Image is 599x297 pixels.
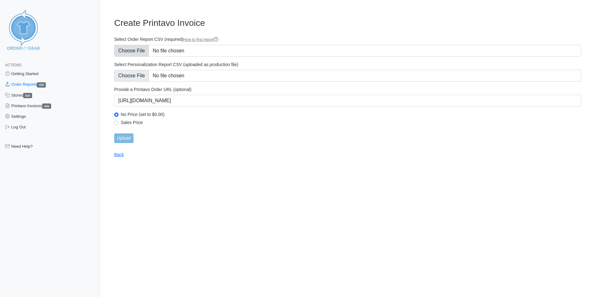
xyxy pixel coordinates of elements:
label: No Price (set to $0.00) [121,112,581,117]
h3: Create Printavo Invoice [114,18,581,28]
a: How to find report [183,37,219,42]
input: https://www.printavo.com/invoices/1234567 [114,95,581,107]
label: Select Order Report CSV (required) [114,36,581,42]
label: Select Personalization Report CSV (uploaded as production file) [114,62,581,67]
a: Back [114,152,124,157]
input: Upload [114,133,134,143]
span: 405 [42,103,51,109]
span: Actions [5,63,22,67]
span: 315 [23,93,32,98]
label: Provide a Printavo Order URL (optional) [114,87,581,92]
label: Sales Price [121,120,581,125]
span: 425 [37,82,46,88]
